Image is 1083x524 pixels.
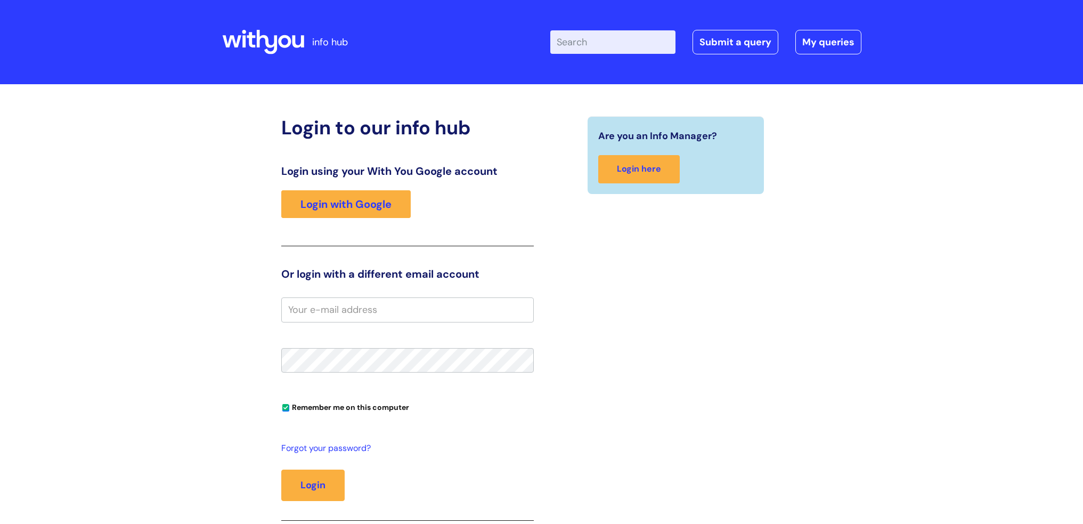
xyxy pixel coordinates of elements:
[693,30,778,54] a: Submit a query
[281,441,528,456] a: Forgot your password?
[281,190,411,218] a: Login with Google
[795,30,861,54] a: My queries
[550,30,675,54] input: Search
[598,127,717,144] span: Are you an Info Manager?
[282,405,289,412] input: Remember me on this computer
[598,155,680,183] a: Login here
[312,34,348,51] p: info hub
[281,398,534,415] div: You can uncheck this option if you're logging in from a shared device
[281,470,345,501] button: Login
[281,165,534,178] h3: Login using your With You Google account
[281,297,534,322] input: Your e-mail address
[281,400,409,412] label: Remember me on this computer
[281,268,534,280] h3: Or login with a different email account
[281,116,534,139] h2: Login to our info hub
